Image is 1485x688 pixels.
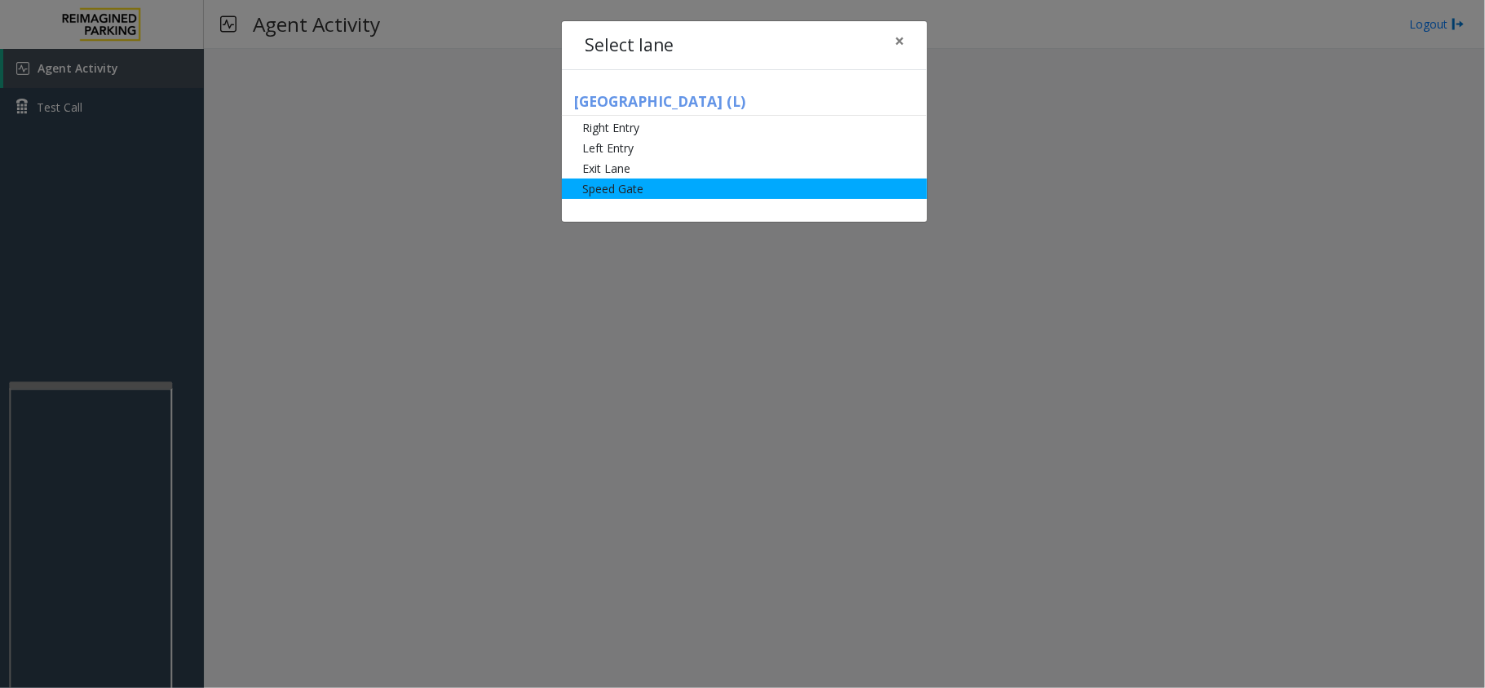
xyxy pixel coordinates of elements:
[585,33,674,59] h4: Select lane
[562,179,927,199] li: Speed Gate
[562,93,927,116] h5: [GEOGRAPHIC_DATA] (L)
[895,29,904,52] span: ×
[883,21,916,61] button: Close
[562,158,927,179] li: Exit Lane
[562,117,927,138] li: Right Entry
[562,138,927,158] li: Left Entry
